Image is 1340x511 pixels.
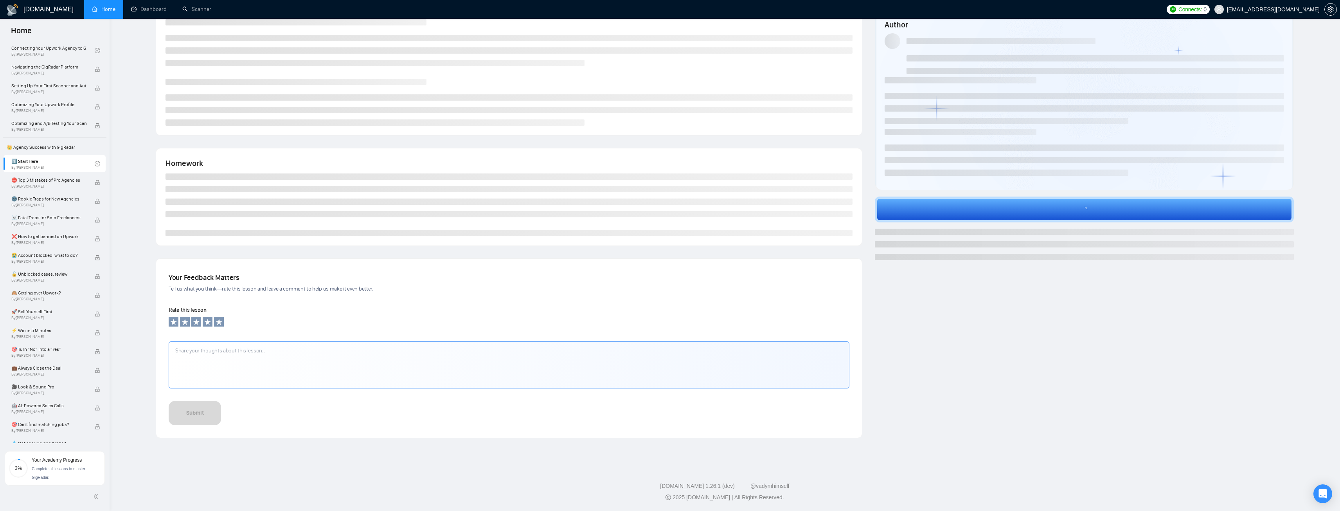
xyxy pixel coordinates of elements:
[93,493,101,500] span: double-left
[169,273,239,282] span: Your Feedback Matters
[11,42,95,59] a: Connecting Your Upwork Agency to GigRadarBy[PERSON_NAME]
[11,90,86,94] span: By [PERSON_NAME]
[11,439,86,447] span: 💧 Not enough good jobs?
[169,307,206,313] span: Rate this lesson
[11,345,86,353] span: 🎯 Turn “No” into a “Yes”
[11,240,86,245] span: By [PERSON_NAME]
[11,127,86,132] span: By [PERSON_NAME]
[95,311,100,317] span: lock
[95,217,100,223] span: lock
[11,214,86,222] span: ☠️ Fatal Traps for Solo Freelancers
[116,493,1334,502] div: 2025 [DOMAIN_NAME] | All Rights Reserved.
[11,195,86,203] span: 🌚 Rookie Traps for New Agencies
[875,197,1294,222] button: loading
[165,158,853,169] h4: Homework
[95,104,100,110] span: lock
[95,161,100,166] span: check-circle
[9,466,28,471] span: 3%
[1324,3,1337,16] button: setting
[11,316,86,320] span: By [PERSON_NAME]
[169,285,373,292] span: Tell us what you think—rate this lesson and leave a comment to help us make it even better.
[11,327,86,334] span: ⚡ Win in 5 Minutes
[95,349,100,354] span: lock
[1178,5,1202,14] span: Connects:
[11,428,86,433] span: By [PERSON_NAME]
[11,63,86,71] span: Navigating the GigRadar Platform
[11,251,86,259] span: 😭 Account blocked: what to do?
[11,364,86,372] span: 💼 Always Close the Deal
[95,236,100,242] span: lock
[95,293,100,298] span: lock
[750,483,790,489] a: @vadymhimself
[11,108,86,113] span: By [PERSON_NAME]
[11,184,86,189] span: By [PERSON_NAME]
[32,467,85,480] span: Complete all lessons to master GigRadar.
[5,25,38,42] span: Home
[182,6,211,13] a: searchScanner
[11,71,86,76] span: By [PERSON_NAME]
[95,85,100,91] span: lock
[95,48,100,53] span: check-circle
[6,4,19,16] img: logo
[11,383,86,391] span: 🎥 Look & Sound Pro
[95,180,100,185] span: lock
[11,155,95,172] a: 1️⃣ Start HereBy[PERSON_NAME]
[11,391,86,395] span: By [PERSON_NAME]
[95,386,100,392] span: lock
[1216,7,1222,12] span: user
[95,274,100,279] span: lock
[4,139,106,155] span: 👑 Agency Success with GigRadar
[1170,6,1176,13] img: upwork-logo.png
[11,233,86,240] span: ❌ How to get banned on Upwork
[95,443,100,448] span: lock
[95,330,100,336] span: lock
[885,19,1284,30] h4: Author
[11,82,86,90] span: Setting Up Your First Scanner and Auto-Bidder
[95,67,100,72] span: lock
[11,308,86,316] span: 🚀 Sell Yourself First
[169,401,221,425] button: Submit
[11,176,86,184] span: ⛔ Top 3 Mistakes of Pro Agencies
[11,421,86,428] span: 🎯 Can't find matching jobs?
[666,495,671,500] span: copyright
[11,372,86,377] span: By [PERSON_NAME]
[11,297,86,302] span: By [PERSON_NAME]
[1203,5,1207,14] span: 0
[95,255,100,260] span: lock
[1313,484,1332,503] div: Open Intercom Messenger
[11,353,86,358] span: By [PERSON_NAME]
[11,289,86,297] span: 🙈 Getting over Upwork?
[11,334,86,339] span: By [PERSON_NAME]
[95,199,100,204] span: lock
[95,368,100,373] span: lock
[11,402,86,410] span: 🤖 AI-Powered Sales Calls
[186,409,204,417] div: Submit
[95,424,100,430] span: lock
[660,483,735,489] a: [DOMAIN_NAME] 1.26.1 (dev)
[95,123,100,128] span: lock
[95,405,100,411] span: lock
[11,259,86,264] span: By [PERSON_NAME]
[11,278,86,283] span: By [PERSON_NAME]
[11,222,86,226] span: By [PERSON_NAME]
[92,6,115,13] a: homeHome
[1077,205,1091,214] span: loading
[131,6,167,13] a: dashboardDashboard
[11,101,86,108] span: Optimizing Your Upwork Profile
[11,270,86,278] span: 🔓 Unblocked cases: review
[11,410,86,414] span: By [PERSON_NAME]
[32,457,82,463] span: Your Academy Progress
[11,119,86,127] span: Optimizing and A/B Testing Your Scanner for Better Results
[11,203,86,208] span: By [PERSON_NAME]
[1324,6,1337,13] a: setting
